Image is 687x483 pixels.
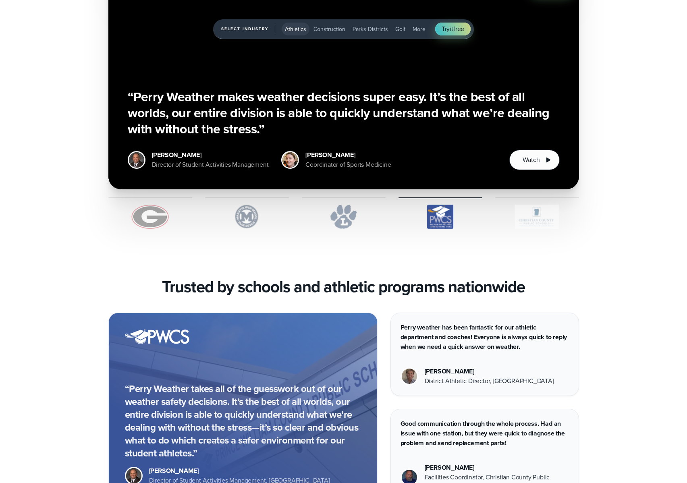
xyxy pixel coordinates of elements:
[409,23,429,35] button: More
[310,23,349,35] button: Construction
[425,376,554,386] div: District Athletic Director, [GEOGRAPHIC_DATA]
[205,205,289,229] img: Marietta-High-School.svg
[395,25,405,33] span: Golf
[425,463,569,473] div: [PERSON_NAME]
[125,382,361,460] p: “Perry Weather takes all of the guesswork out of our weather safety decisions. It’s the best of a...
[313,25,345,33] span: Construction
[152,150,269,160] div: [PERSON_NAME]
[305,160,391,170] div: Coordinator of Sports Medicine
[349,23,391,35] button: Parks Districts
[401,419,569,448] p: Good communication through the whole process. Had an issue with one station, but they were quick ...
[353,25,388,33] span: Parks Districts
[149,466,330,476] div: [PERSON_NAME]
[305,150,391,160] div: [PERSON_NAME]
[450,24,453,33] span: it
[221,24,275,34] span: Select Industry
[128,89,560,137] h3: “Perry Weather makes weather decisions super easy. It’s the best of all worlds, our entire divisi...
[435,23,471,35] a: Tryitfree
[152,160,269,170] div: Director of Student Activities Management
[425,367,554,376] div: [PERSON_NAME]
[442,24,464,34] span: Try free
[402,369,417,384] img: Vestavia Hills High School Headshot
[413,25,425,33] span: More
[523,155,540,165] span: Watch
[285,25,306,33] span: Athletics
[282,23,309,35] button: Athletics
[392,23,409,35] button: Golf
[162,277,525,296] h3: Trusted by schools and athletic programs nationwide
[509,150,559,170] button: Watch
[401,323,569,352] p: Perry weather has been fantastic for our athletic department and coaches! Everyone is always quic...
